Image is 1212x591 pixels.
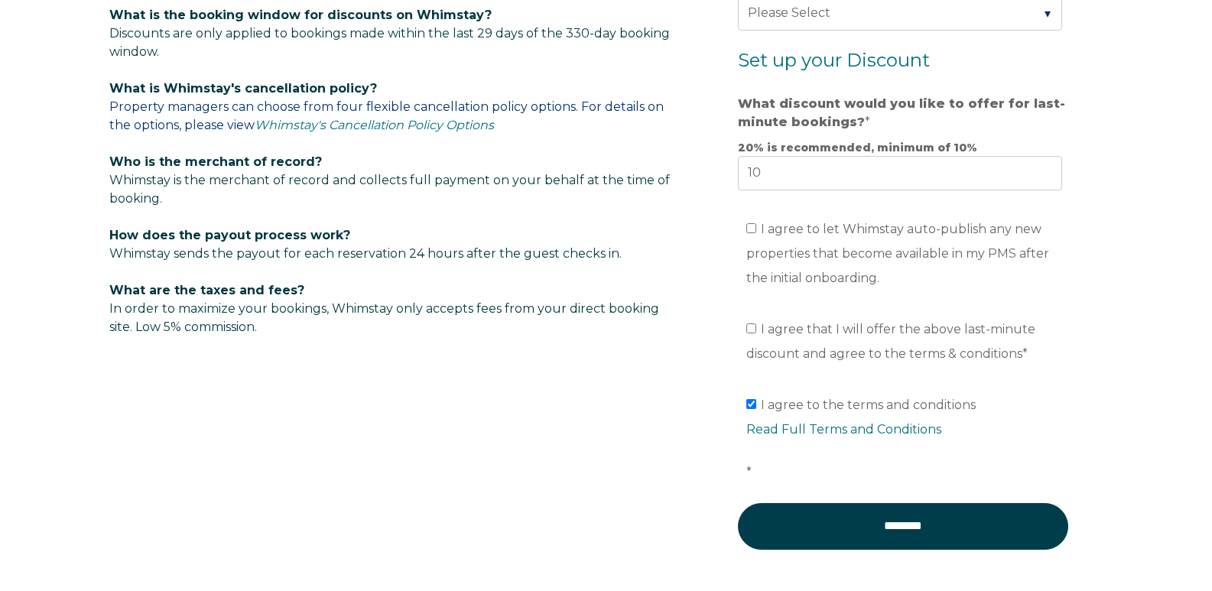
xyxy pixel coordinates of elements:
a: Whimstay's Cancellation Policy Options [255,118,494,132]
input: I agree to the terms and conditionsRead Full Terms and Conditions* [746,399,756,409]
span: Set up your Discount [738,49,930,71]
span: I agree to the terms and conditions [746,398,1071,479]
span: Discounts are only applied to bookings made within the last 29 days of the 330-day booking window. [109,26,670,59]
input: I agree that I will offer the above last-minute discount and agree to the terms & conditions* [746,323,756,333]
span: What is Whimstay's cancellation policy? [109,81,377,96]
input: I agree to let Whimstay auto-publish any new properties that become available in my PMS after the... [746,223,756,233]
span: Whimstay sends the payout for each reservation 24 hours after the guest checks in. [109,246,622,261]
span: In order to maximize your bookings, Whimstay only accepts fees from your direct booking site. Low... [109,283,659,334]
span: How does the payout process work? [109,228,350,242]
strong: 20% is recommended, minimum of 10% [738,141,977,154]
a: Read Full Terms and Conditions [746,422,941,437]
span: What is the booking window for discounts on Whimstay? [109,8,492,22]
strong: What discount would you like to offer for last-minute bookings? [738,96,1065,129]
span: I agree that I will offer the above last-minute discount and agree to the terms & conditions [746,322,1035,361]
span: Whimstay is the merchant of record and collects full payment on your behalf at the time of booking. [109,173,670,206]
span: What are the taxes and fees? [109,283,304,297]
span: I agree to let Whimstay auto-publish any new properties that become available in my PMS after the... [746,222,1049,285]
span: Who is the merchant of record? [109,154,322,169]
p: Property managers can choose from four flexible cancellation policy options. For details on the o... [109,80,678,135]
